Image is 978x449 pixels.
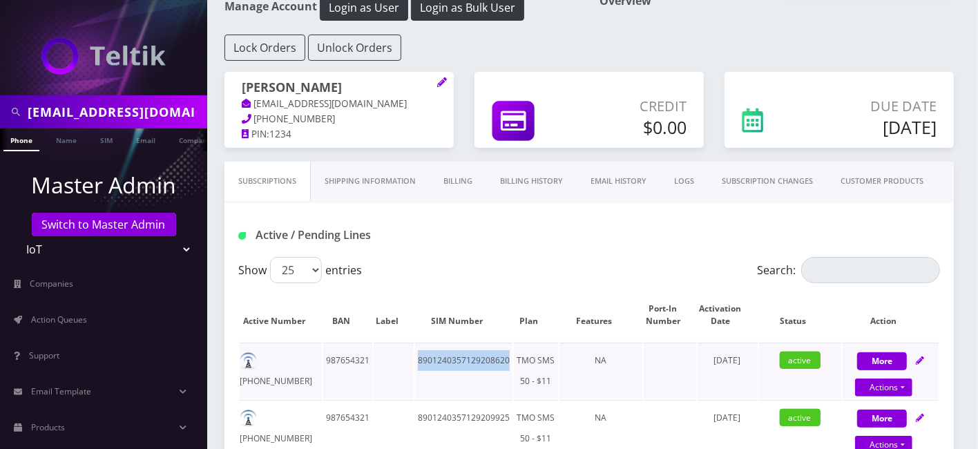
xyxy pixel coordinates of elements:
[660,162,708,201] a: LOGS
[242,128,269,142] a: PIN:
[827,162,937,201] a: CUSTOMER PRODUCTS
[430,162,486,201] a: Billing
[814,117,937,137] h5: [DATE]
[857,352,907,370] button: More
[714,354,741,366] span: [DATE]
[486,162,577,201] a: Billing History
[757,257,940,283] label: Search:
[857,410,907,428] button: More
[30,278,74,289] span: Companies
[238,229,459,242] h1: Active / Pending Lines
[374,289,414,341] th: Label: activate to sort column ascending
[242,97,407,111] a: [EMAIL_ADDRESS][DOMAIN_NAME]
[32,213,176,236] a: Switch to Master Admin
[224,35,305,61] button: Lock Orders
[311,162,430,201] a: Shipping Information
[31,314,87,325] span: Action Queues
[323,343,372,399] td: 987654321
[240,410,257,427] img: default.png
[129,128,162,150] a: Email
[270,257,322,283] select: Showentries
[644,289,696,341] th: Port-In Number: activate to sort column ascending
[780,352,821,369] span: active
[172,128,218,150] a: Company
[843,289,939,341] th: Action: activate to sort column ascending
[308,35,401,61] button: Unlock Orders
[855,379,912,397] a: Actions
[577,162,660,201] a: EMAIL HISTORY
[582,117,687,137] h5: $0.00
[224,162,311,201] a: Subscriptions
[28,99,204,125] input: Search in Company
[29,350,59,361] span: Support
[269,128,291,140] span: 1234
[41,37,166,75] img: IoT
[814,96,937,117] p: Due Date
[31,385,91,397] span: Email Template
[3,128,39,151] a: Phone
[240,343,322,399] td: [PHONE_NUMBER]
[242,80,437,97] h1: [PERSON_NAME]
[780,409,821,426] span: active
[31,421,65,433] span: Products
[714,412,741,423] span: [DATE]
[49,128,84,150] a: Name
[415,343,512,399] td: 8901240357129208620
[93,128,119,150] a: SIM
[582,96,687,117] p: Credit
[415,289,512,341] th: SIM Number: activate to sort column ascending
[708,162,827,201] a: SUBSCRIPTION CHANGES
[238,257,362,283] label: Show entries
[254,113,336,125] span: [PHONE_NUMBER]
[559,343,642,399] td: NA
[240,289,322,341] th: Active Number: activate to sort column ascending
[514,343,559,399] td: TMO SMS 50 - $11
[801,257,940,283] input: Search:
[238,232,246,240] img: Active / Pending Lines
[514,289,559,341] th: Plan: activate to sort column ascending
[323,289,372,341] th: BAN: activate to sort column ascending
[698,289,758,341] th: Activation Date: activate to sort column ascending
[759,289,841,341] th: Status: activate to sort column ascending
[559,289,642,341] th: Features: activate to sort column ascending
[240,352,257,370] img: default.png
